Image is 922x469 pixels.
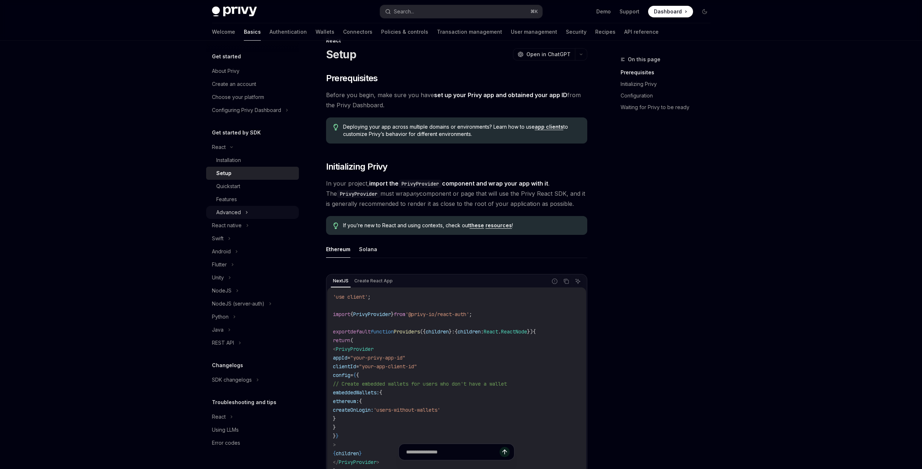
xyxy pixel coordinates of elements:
[333,311,350,317] span: import
[212,93,264,101] div: Choose your platform
[212,286,231,295] div: NodeJS
[353,372,356,378] span: {
[333,337,350,344] span: return
[350,354,405,361] span: "your-privy-app-id"
[394,311,405,317] span: from
[595,23,616,41] a: Recipes
[394,328,420,335] span: Providers
[212,398,276,407] h5: Troubleshooting and tips
[337,190,380,198] code: PrivyProvider
[621,90,716,101] a: Configuration
[699,6,710,17] button: Toggle dark mode
[326,161,388,173] span: Initializing Privy
[212,299,264,308] div: NodeJS (server-auth)
[498,328,501,335] span: .
[212,325,224,334] div: Java
[410,190,420,197] em: any
[484,328,498,335] span: React
[212,52,241,61] h5: Get started
[212,312,229,321] div: Python
[212,273,224,282] div: Unity
[368,294,371,300] span: ;
[405,311,469,317] span: '@privy-io/react-auth'
[359,241,377,258] button: Solana
[333,424,336,431] span: }
[333,441,336,448] span: >
[624,23,659,41] a: API reference
[206,78,299,91] a: Create an account
[343,222,580,229] span: If you’re new to React and using contexts, check out !
[374,407,440,413] span: 'users-without-wallets'
[212,221,242,230] div: React native
[380,5,542,18] button: Search...⌘K
[343,23,372,41] a: Connectors
[621,101,716,113] a: Waiting for Privy to be ready
[212,426,239,434] div: Using LLMs
[333,346,336,352] span: <
[527,328,533,335] span: })
[426,328,449,335] span: children
[326,37,587,44] div: React
[481,328,484,335] span: :
[212,67,239,75] div: About Privy
[212,412,226,421] div: React
[470,222,484,229] a: these
[391,311,394,317] span: }
[562,277,571,286] button: Copy the contents from the code block
[394,7,414,16] div: Search...
[628,55,660,64] span: On this page
[333,433,336,439] span: }
[621,67,716,78] a: Prerequisites
[359,363,417,370] span: "your-app-client-id"
[212,260,227,269] div: Flutter
[350,328,371,335] span: default
[206,436,299,449] a: Error codes
[511,23,557,41] a: User management
[212,143,226,152] div: React
[212,106,281,115] div: Configuring Privy Dashboard
[206,154,299,167] a: Installation
[399,180,442,188] code: PrivyProvider
[654,8,682,15] span: Dashboard
[333,223,338,229] svg: Tip
[434,91,567,99] a: set up your Privy app and obtained your app ID
[212,80,256,88] div: Create an account
[573,277,583,286] button: Ask AI
[212,23,235,41] a: Welcome
[316,23,334,41] a: Wallets
[501,328,527,335] span: ReactNode
[206,65,299,78] a: About Privy
[333,407,374,413] span: createOnLogin:
[216,169,231,178] div: Setup
[533,328,536,335] span: {
[333,389,379,396] span: embeddedWallets:
[371,328,394,335] span: function
[212,7,257,17] img: dark logo
[333,124,338,130] svg: Tip
[206,423,299,436] a: Using LLMs
[206,180,299,193] a: Quickstart
[216,208,241,217] div: Advanced
[206,167,299,180] a: Setup
[356,372,359,378] span: {
[326,90,587,110] span: Before you begin, make sure you have from the Privy Dashboard.
[333,381,507,387] span: // Create embedded wallets for users who don't have a wallet
[336,433,339,439] span: }
[244,23,261,41] a: Basics
[352,277,395,285] div: Create React App
[216,195,237,204] div: Features
[455,328,458,335] span: {
[212,361,243,370] h5: Changelogs
[333,372,350,378] span: config
[458,328,481,335] span: children
[550,277,559,286] button: Report incorrect code
[535,124,563,130] a: app clients
[212,339,234,347] div: REST API
[343,123,580,138] span: Deploying your app across multiple domains or environments? Learn how to use to customize Privy’s...
[566,23,587,41] a: Security
[326,178,587,209] span: In your project, . The must wrap component or page that will use the Privy React SDK, and it is g...
[437,23,502,41] a: Transaction management
[326,48,356,61] h1: Setup
[331,277,351,285] div: NextJS
[379,389,382,396] span: {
